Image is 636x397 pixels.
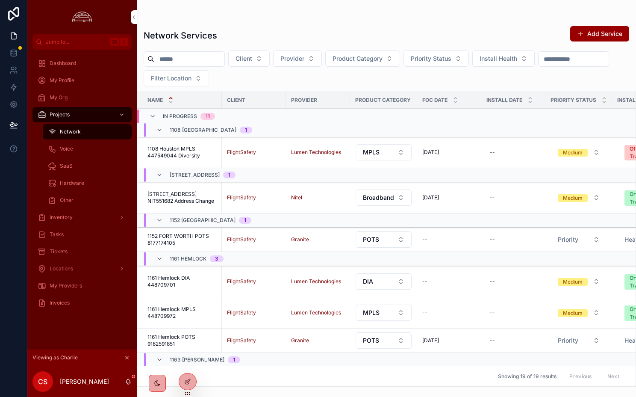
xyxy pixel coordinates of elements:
a: 1161 Hemlock MPLS 448709972 [147,306,217,320]
span: -- [422,309,427,316]
span: 1152 FORT WORTH POTS 8177174105 [147,233,217,246]
a: FlightSafety [227,337,281,344]
div: Medium [563,194,583,202]
a: Inventory [32,210,132,225]
a: Other [43,193,132,208]
a: Lumen Technologies [291,278,345,285]
a: -- [486,275,540,288]
a: -- [422,309,476,316]
a: Lumen Technologies [291,149,341,156]
span: Voice [60,145,73,152]
span: Priority Status [411,54,451,63]
button: Select Button [144,70,209,86]
span: Hardware [60,180,84,187]
div: 3 [215,255,218,262]
a: My Org [32,90,132,105]
a: -- [486,191,540,204]
span: Showing 19 of 19 results [498,373,556,380]
div: -- [490,236,495,243]
a: SaaS [43,158,132,174]
button: Select Button [356,273,412,290]
div: Medium [563,278,583,286]
a: [STREET_ADDRESS] NIT551682 Address Change [147,191,217,204]
a: -- [486,233,540,246]
a: -- [422,236,476,243]
span: [STREET_ADDRESS] [170,172,220,178]
a: FlightSafety [227,309,256,316]
span: K [121,39,127,45]
a: FlightSafety [227,194,281,201]
span: Inventory [50,214,73,221]
span: 1108 [GEOGRAPHIC_DATA] [170,127,236,133]
div: -- [490,278,495,285]
a: Select Button [551,332,607,349]
a: 1161 Hemlock DIA 448709701 [147,275,217,288]
a: Select Button [355,273,412,290]
span: Priority Status [551,97,596,104]
span: CS [38,376,47,387]
a: Select Button [551,231,607,248]
a: Granite [291,337,309,344]
span: -- [422,278,427,285]
span: Viewing as Charlie [32,354,78,361]
button: Add Service [570,26,629,41]
a: Voice [43,141,132,157]
a: Lumen Technologies [291,278,341,285]
span: 1152 [GEOGRAPHIC_DATA] [170,217,236,224]
span: Filter Location [151,74,191,83]
a: Locations [32,261,132,276]
a: Nitel [291,194,302,201]
button: Select Button [472,50,535,67]
span: Provider [291,97,317,104]
span: [DATE] [422,194,439,201]
a: FlightSafety [227,149,256,156]
a: FlightSafety [227,337,256,344]
a: Hardware [43,175,132,191]
button: Select Button [325,50,400,67]
a: Invoices [32,295,132,311]
span: FlightSafety [227,278,256,285]
span: Client [236,54,252,63]
a: Network [43,124,132,139]
span: Dashboard [50,60,76,67]
div: 1 [245,127,247,133]
span: 1161 Hemlock [170,255,206,262]
div: 1 [233,356,235,363]
div: Medium [563,309,583,317]
a: Granite [291,337,345,344]
span: Locations [50,265,73,272]
span: Jump to... [46,39,107,45]
a: 1161 Hemlock POTS 9182591851 [147,334,217,347]
span: POTS [363,235,379,244]
span: Install Date [486,97,522,104]
a: My Providers [32,278,132,293]
a: FlightSafety [227,194,256,201]
a: Granite [291,236,345,243]
span: Product Category [355,97,411,104]
a: Lumen Technologies [291,309,341,316]
span: Other [60,197,74,204]
span: DIA [363,277,373,286]
span: Priority [558,235,578,244]
a: [DATE] [422,337,476,344]
button: Select Button [551,274,607,289]
a: Tickets [32,244,132,259]
button: Jump to...K [32,34,132,50]
a: Lumen Technologies [291,149,345,156]
a: -- [422,278,476,285]
a: Granite [291,236,309,243]
button: Select Button [356,332,412,349]
span: Tasks [50,231,64,238]
a: Nitel [291,194,345,201]
span: FlightSafety [227,236,256,243]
